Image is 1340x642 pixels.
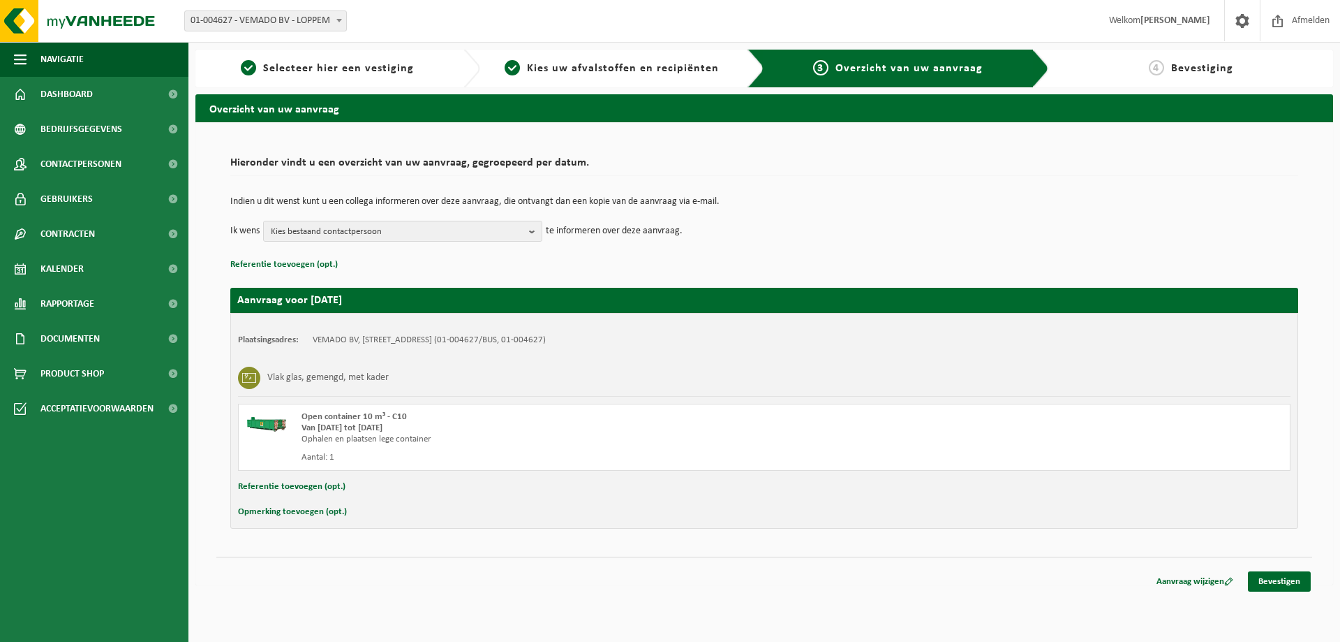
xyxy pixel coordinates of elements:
span: 01-004627 - VEMADO BV - LOPPEM [185,11,346,31]
strong: Aanvraag voor [DATE] [237,295,342,306]
span: Acceptatievoorwaarden [40,391,154,426]
span: Bevestiging [1171,63,1233,74]
span: Bedrijfsgegevens [40,112,122,147]
h2: Hieronder vindt u een overzicht van uw aanvraag, gegroepeerd per datum. [230,157,1298,176]
button: Referentie toevoegen (opt.) [238,478,345,496]
span: 1 [241,60,256,75]
span: 3 [813,60,828,75]
span: Kies uw afvalstoffen en recipiënten [527,63,719,74]
strong: Plaatsingsadres: [238,335,299,344]
strong: Van [DATE] tot [DATE] [301,423,382,432]
div: Aantal: 1 [301,452,820,463]
span: Gebruikers [40,182,93,217]
span: Documenten [40,321,100,356]
span: Product Shop [40,356,104,391]
span: Open container 10 m³ - C10 [301,412,407,421]
span: Selecteer hier een vestiging [263,63,414,74]
h3: Vlak glas, gemengd, met kader [267,367,389,389]
span: 01-004627 - VEMADO BV - LOPPEM [184,10,347,31]
a: Aanvraag wijzigen [1146,571,1244,592]
span: Navigatie [40,42,84,77]
span: Kies bestaand contactpersoon [271,221,523,242]
span: 4 [1149,60,1164,75]
span: Rapportage [40,286,94,321]
td: VEMADO BV, [STREET_ADDRESS] (01-004627/BUS, 01-004627) [313,335,546,346]
span: Overzicht van uw aanvraag [835,63,983,74]
button: Kies bestaand contactpersoon [263,221,542,242]
span: Kalender [40,251,84,286]
strong: [PERSON_NAME] [1140,15,1210,26]
span: Dashboard [40,77,93,112]
button: Opmerking toevoegen (opt.) [238,503,347,521]
span: 2 [505,60,520,75]
a: 2Kies uw afvalstoffen en recipiënten [487,60,737,77]
p: Ik wens [230,221,260,242]
p: Indien u dit wenst kunt u een collega informeren over deze aanvraag, die ontvangt dan een kopie v... [230,197,1298,207]
button: Referentie toevoegen (opt.) [230,256,338,274]
div: Ophalen en plaatsen lege container [301,434,820,445]
span: Contactpersonen [40,147,121,182]
h2: Overzicht van uw aanvraag [195,94,1333,122]
p: te informeren over deze aanvraag. [546,221,683,242]
img: HK-XC-10-GN-00.png [246,411,288,432]
span: Contracten [40,217,95,251]
a: 1Selecteer hier een vestiging [202,60,452,77]
a: Bevestigen [1248,571,1311,592]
